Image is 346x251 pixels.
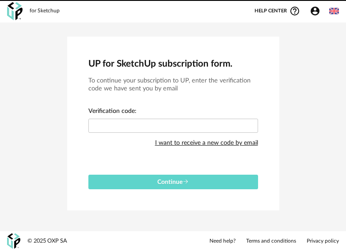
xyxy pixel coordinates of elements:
img: OXP [7,233,20,249]
button: Continue [88,175,258,189]
span: Help Circle Outline icon [289,6,300,16]
a: Terms and conditions [246,238,296,245]
div: for Sketchup [30,7,60,15]
span: Continue [157,179,189,185]
h3: To continue your subscription to UP, enter the verification code we have sent you by email [88,77,258,93]
label: Verification code: [88,108,137,116]
div: © 2025 OXP SA [27,237,67,245]
h2: UP for SketchUp subscription form. [88,58,258,70]
img: us [329,6,339,16]
div: I want to receive a new code by email [155,134,258,152]
span: Help centerHelp Circle Outline icon [255,6,300,16]
span: Account Circle icon [310,6,320,16]
a: Need help? [209,238,236,245]
span: Account Circle icon [310,6,324,16]
a: Privacy policy [307,238,339,245]
img: OXP [7,2,23,20]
